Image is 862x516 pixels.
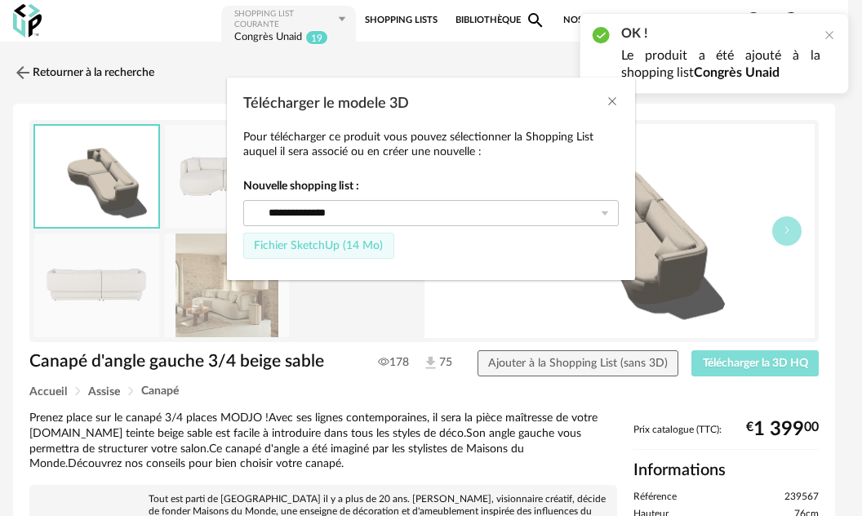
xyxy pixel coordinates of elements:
[243,233,394,259] button: Fichier SketchUp (14 Mo)
[606,94,619,111] button: Close
[243,130,619,159] p: Pour télécharger ce produit vous pouvez sélectionner la Shopping List auquel il sera associé ou e...
[254,240,383,251] span: Fichier SketchUp (14 Mo)
[227,78,635,281] div: Télécharger le modele 3D
[243,96,409,111] span: Télécharger le modele 3D
[243,179,619,193] strong: Nouvelle shopping list :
